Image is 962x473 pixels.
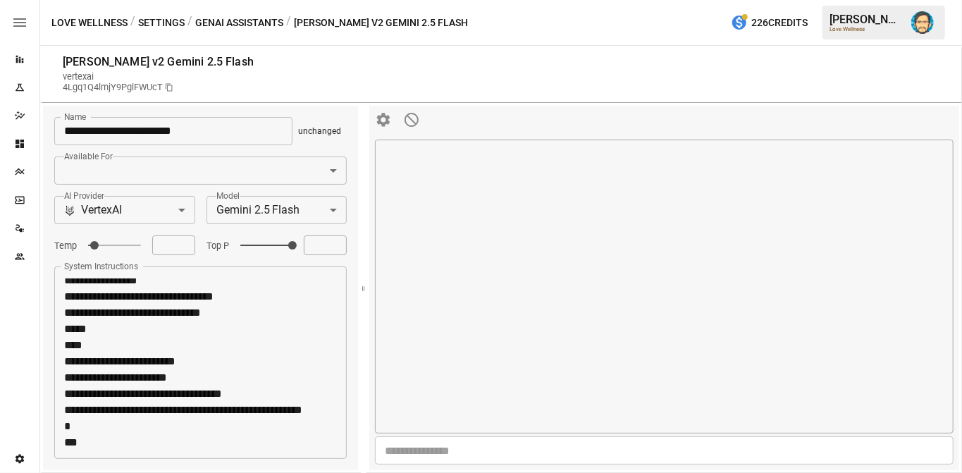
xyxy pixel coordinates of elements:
button: 226Credits [725,10,813,36]
div: / [187,14,192,32]
div: VertexAI [81,202,122,218]
label: Available For [64,150,113,162]
div: [PERSON_NAME] v2 Gemini 2.5 Flash [63,55,254,68]
div: Temp [54,240,77,251]
div: Love Wellness [830,26,903,32]
img: vertexai [64,205,75,216]
button: Love Wellness [51,14,128,32]
button: Settings [138,14,185,32]
span: vertexai [63,71,94,82]
span: 226 Credits [751,14,808,32]
div: / [286,14,291,32]
button: Dana Basken [903,3,942,42]
label: AI Provider [64,190,104,202]
label: Model [216,190,240,202]
div: Gemini 2.5 Flash [206,196,347,224]
div: / [130,14,135,32]
div: [PERSON_NAME] [830,13,903,26]
div: Top P [206,240,229,251]
label: Name [64,111,87,123]
button: GenAI Assistants [195,14,283,32]
label: System Instructions [64,260,138,272]
img: Dana Basken [911,11,934,34]
div: unchanged [295,118,345,143]
div: 4Lgq1Q4lmjY9PglFWUcT [63,82,163,92]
